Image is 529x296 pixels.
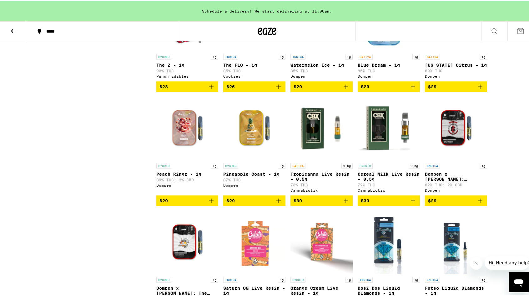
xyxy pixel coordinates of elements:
span: $26 [226,83,235,88]
iframe: Close message [470,256,482,268]
img: Cannabiotix - Tropicanna Live Resin - 0.5g [290,96,353,158]
img: GoldDrop - Fatso Liquid Diamonds - 1g [431,210,481,273]
p: 89% THC: 2% CBD [156,177,219,181]
p: 1g [278,276,285,281]
button: Add to bag [425,80,487,91]
a: Open page for Cereal Milk Live Resin - 0.5g from Cannabiotix [358,96,420,194]
p: Peach Ringz - 1g [156,170,219,175]
img: Dompen - Dompen x Tyson: Knockout OG Live Resin Liquid Diamonds - 1g [425,96,487,158]
p: 72% THC [358,182,420,186]
p: 85% THC [358,68,420,72]
p: SATIVA [425,53,440,58]
div: Dompen [425,187,487,191]
button: Add to bag [425,194,487,205]
p: 90% THC [156,68,219,72]
span: $29 [428,197,436,202]
iframe: Button to launch messaging window [509,271,529,291]
p: 73% THC [290,182,353,186]
p: Saturn OG Live Resin - 1g [223,284,285,294]
span: $29 [226,197,235,202]
p: 85% THC [223,68,285,72]
p: Blue Dream - 1g [358,61,420,66]
span: $29 [294,83,302,88]
p: INDICA [223,276,238,281]
p: The Z - 1g [156,61,219,66]
div: Cookies [223,73,285,77]
p: 0.5g [409,162,420,167]
img: Dompen - Peach Ringz - 1g [156,96,219,158]
p: 1g [480,162,487,167]
p: 1g [345,276,353,281]
button: Add to bag [358,194,420,205]
p: 87% THC [223,177,285,181]
span: $29 [361,83,369,88]
button: Add to bag [223,194,285,205]
p: 1g [345,53,353,58]
p: 1g [412,53,420,58]
iframe: Message from company [485,255,529,268]
a: Open page for Dompen x Tyson: Knockout OG Live Resin Liquid Diamonds - 1g from Dompen [425,96,487,194]
p: INDICA [290,53,305,58]
button: Add to bag [223,80,285,91]
p: 1g [480,276,487,281]
span: $30 [294,197,302,202]
p: INDICA [425,276,440,281]
span: $29 [428,83,436,88]
span: $23 [159,83,168,88]
button: Add to bag [156,80,219,91]
a: Open page for Peach Ringz - 1g from Dompen [156,96,219,194]
p: Cereal Milk Live Resin - 0.5g [358,170,420,180]
button: Add to bag [290,194,353,205]
p: 1g [211,162,218,167]
p: 1g [278,162,285,167]
p: 1g [211,276,218,281]
p: SATIVA [290,162,305,167]
p: HYBRID [156,53,171,58]
span: $30 [361,197,369,202]
p: Dosi Dos Liquid Diamonds - 1g [358,284,420,294]
p: Orange Cream Live Resin - 1g [290,284,353,294]
img: GoldDrop - Dosi Dos Liquid Diamonds - 1g [359,210,419,273]
div: Dompen [358,73,420,77]
p: 89% THC [425,68,487,72]
div: Dompen [425,73,487,77]
p: Dompen x [PERSON_NAME]: The Jawbreaker Live Resin Liquid Diamonds - 1g [156,284,219,294]
p: INDICA [425,162,440,167]
p: HYBRID [358,162,373,167]
p: 1g [480,53,487,58]
div: Dompen [156,182,219,186]
p: HYBRID [223,162,238,167]
img: Cannabiotix - Cereal Milk Live Resin - 0.5g [358,96,420,158]
button: Add to bag [358,80,420,91]
div: Dompen [223,182,285,186]
p: HYBRID [156,162,171,167]
p: HYBRID [290,276,305,281]
p: 0.5g [341,162,353,167]
p: 82% THC: 2% CBD [425,182,487,186]
div: Dompen [290,73,353,77]
p: 85% THC [290,68,353,72]
div: Punch Edibles [156,73,219,77]
p: Tropicanna Live Resin - 0.5g [290,170,353,180]
p: The FLO - 1g [223,61,285,66]
img: Dompen - Dompen x Tyson: The Jawbreaker Live Resin Liquid Diamonds - 1g [156,210,219,273]
img: Dompen - Pineapple Coast - 1g [223,96,285,158]
span: $29 [159,197,168,202]
span: Hi. Need any help? [4,4,45,9]
p: SATIVA [358,53,373,58]
p: Pineapple Coast - 1g [223,170,285,175]
img: Gelato - Saturn OG Live Resin - 1g [223,210,285,273]
p: 1g [211,53,218,58]
p: Dompen x [PERSON_NAME]: Knockout OG Live Resin Liquid Diamonds - 1g [425,170,487,180]
p: 1g [278,53,285,58]
img: Gelato - Orange Cream Live Resin - 1g [290,210,353,273]
div: Cannabiotix [358,187,420,191]
button: Add to bag [156,194,219,205]
p: Watermelon Ice - 1g [290,61,353,66]
p: Fatso Liquid Diamonds - 1g [425,284,487,294]
p: HYBRID [156,276,171,281]
div: Cannabiotix [290,187,353,191]
a: Open page for Pineapple Coast - 1g from Dompen [223,96,285,194]
p: [US_STATE] Citrus - 1g [425,61,487,66]
p: INDICA [223,53,238,58]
